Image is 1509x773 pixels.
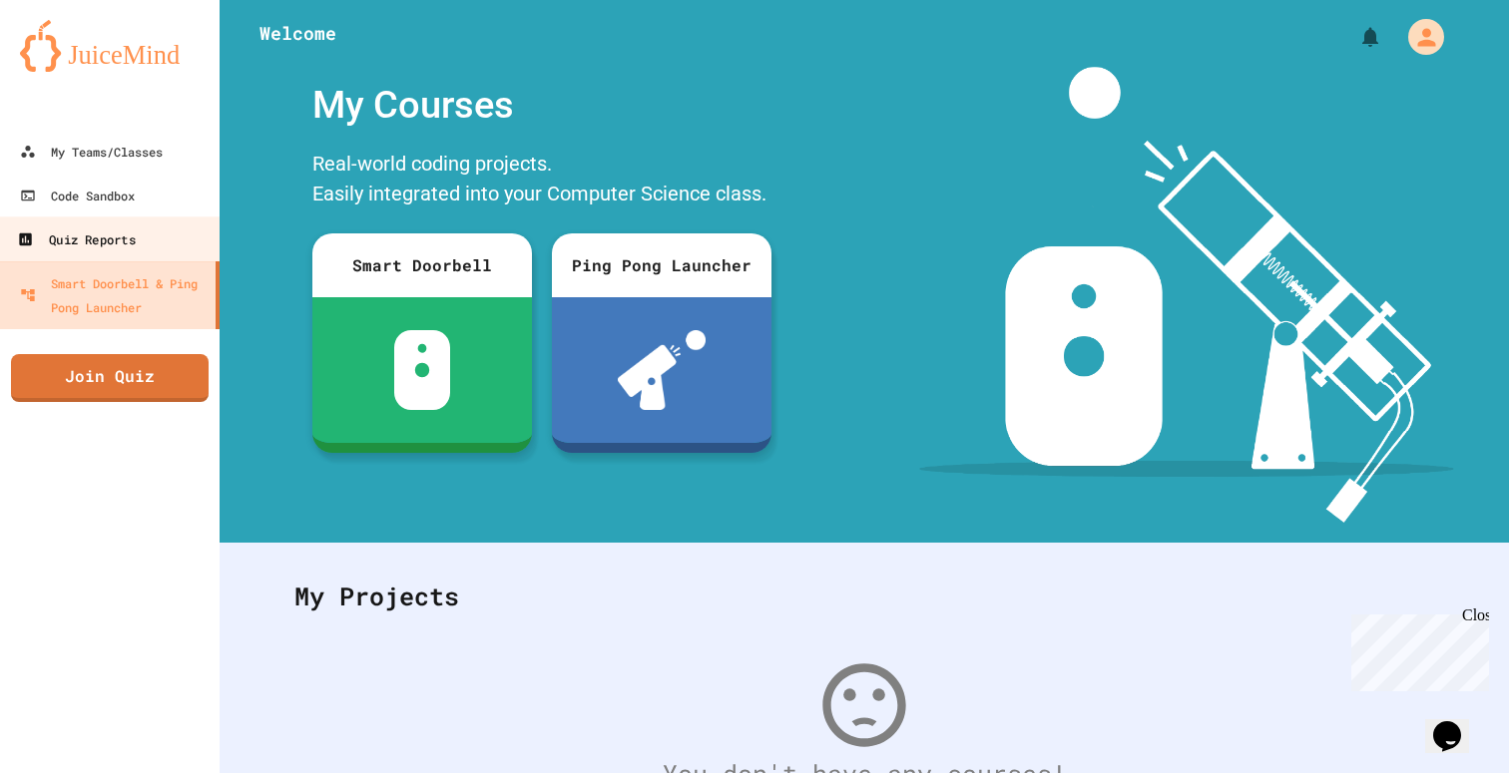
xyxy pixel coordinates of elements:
[1425,693,1489,753] iframe: chat widget
[618,330,707,410] img: ppl-with-ball.png
[312,233,532,297] div: Smart Doorbell
[20,184,135,207] div: Code Sandbox
[274,558,1454,635] div: My Projects
[552,233,771,297] div: Ping Pong Launcher
[20,140,163,164] div: My Teams/Classes
[302,144,781,218] div: Real-world coding projects. Easily integrated into your Computer Science class.
[11,354,209,402] a: Join Quiz
[394,330,451,410] img: sdb-white.svg
[302,67,781,144] div: My Courses
[20,271,208,319] div: Smart Doorbell & Ping Pong Launcher
[1387,14,1449,60] div: My Account
[17,227,135,252] div: Quiz Reports
[919,67,1454,523] img: banner-image-my-projects.png
[1343,606,1489,691] iframe: chat widget
[1321,20,1387,54] div: My Notifications
[8,8,138,127] div: Chat with us now!Close
[20,20,200,72] img: logo-orange.svg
